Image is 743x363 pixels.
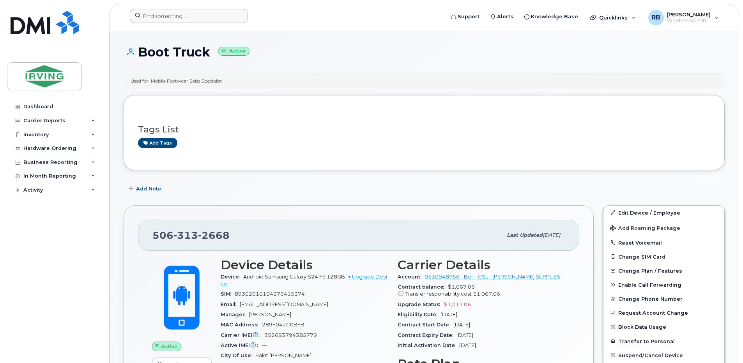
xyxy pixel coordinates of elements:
[440,312,457,317] span: [DATE]
[456,332,473,338] span: [DATE]
[459,342,476,348] span: [DATE]
[218,47,249,56] small: Active
[405,291,472,297] span: Transfer responsibility cost
[473,291,500,297] span: $1,067.06
[249,312,291,317] span: [PERSON_NAME]
[255,352,311,358] span: Saint [PERSON_NAME]
[221,258,388,272] h3: Device Details
[198,229,230,241] span: 2668
[603,206,724,220] a: Edit Device / Employee
[131,78,222,84] div: Used for: Mobile Footwear Sales Specialist
[603,264,724,278] button: Change Plan / Features
[398,274,425,280] span: Account
[240,301,328,307] span: [EMAIL_ADDRESS][DOMAIN_NAME]
[603,220,724,236] button: Add Roaming Package
[603,292,724,306] button: Change Phone Number
[264,332,317,338] span: 352693794385779
[603,334,724,348] button: Transfer to Personal
[221,352,255,358] span: City Of Use
[603,250,724,264] button: Change SIM Card
[603,320,724,334] button: Block Data Usage
[444,301,471,307] span: $1,017.06
[221,291,235,297] span: SIM
[425,274,560,280] a: 0510948756 - Bell - CSL - [PERSON_NAME] SUPPLIES
[262,342,267,348] span: —
[398,258,565,272] h3: Carrier Details
[235,291,305,297] span: 89302610104376415374
[398,342,459,348] span: Initial Activation Date
[173,229,198,241] span: 313
[507,232,543,238] span: Last updated
[221,274,243,280] span: Device
[603,278,724,292] button: Enable Call Forwarding
[618,268,682,274] span: Change Plan / Features
[453,322,470,328] span: [DATE]
[124,45,725,59] h1: Boot Truck
[603,348,724,362] button: Suspend/Cancel Device
[610,225,680,233] span: Add Roaming Package
[618,282,681,288] span: Enable Call Forwarding
[243,274,345,280] span: Android Samsung Galaxy S24 FE 128GB
[221,342,262,348] span: Active IMEI
[398,322,453,328] span: Contract Start Date
[398,284,448,290] span: Contract balance
[221,332,264,338] span: Carrier IMEI
[124,182,168,196] button: Add Note
[398,332,456,338] span: Contract Expiry Date
[221,301,240,307] span: Email
[398,284,565,298] span: $1,067.06
[138,138,177,148] a: Add tags
[161,343,178,350] span: Active
[398,301,444,307] span: Upgrade Status
[138,125,710,134] h3: Tags List
[398,312,440,317] span: Eligibility Date
[603,306,724,320] button: Request Account Change
[152,229,230,241] span: 506
[603,236,724,250] button: Reset Voicemail
[262,322,304,328] span: 289F042C0BFB
[136,185,161,192] span: Add Note
[221,312,249,317] span: Manager
[543,232,560,238] span: [DATE]
[618,352,683,358] span: Suspend/Cancel Device
[221,322,262,328] span: MAC Address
